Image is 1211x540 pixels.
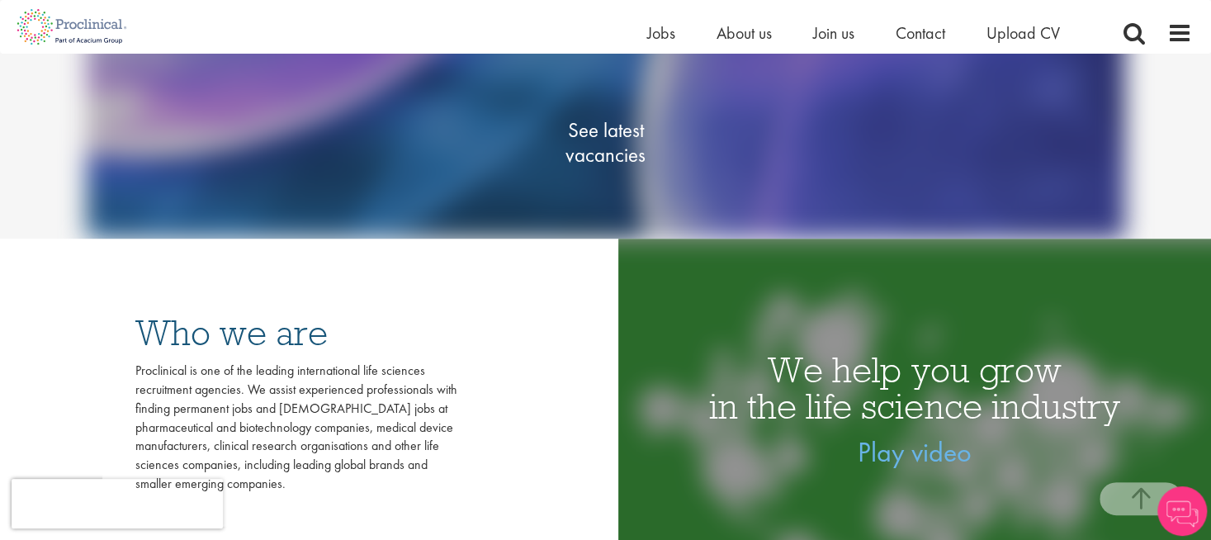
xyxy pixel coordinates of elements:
a: Contact [896,22,945,44]
a: Jobs [647,22,675,44]
div: Proclinical is one of the leading international life sciences recruitment agencies. We assist exp... [135,362,457,494]
img: Chatbot [1157,486,1207,536]
a: See latestvacancies [523,51,688,233]
a: Play video [858,434,972,470]
a: About us [717,22,772,44]
a: Upload CV [986,22,1060,44]
h3: Who we are [135,315,457,351]
span: See latest vacancies [523,117,688,167]
a: Join us [813,22,854,44]
iframe: reCAPTCHA [12,479,223,528]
